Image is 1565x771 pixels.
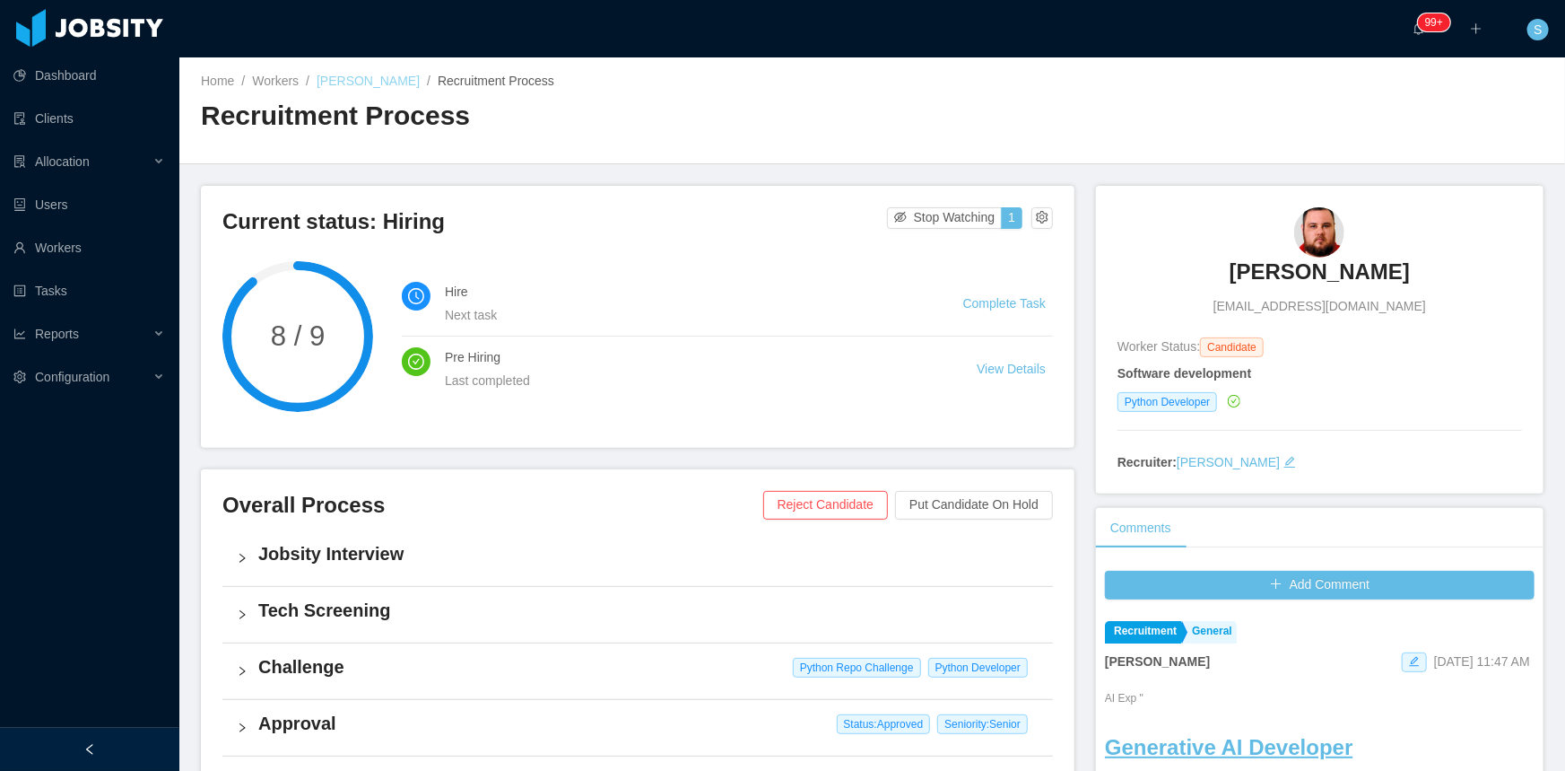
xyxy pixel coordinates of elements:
[222,644,1053,699] div: icon: rightChallenge
[1177,455,1280,469] a: [PERSON_NAME]
[201,74,234,88] a: Home
[13,187,165,223] a: icon: robotUsers
[241,74,245,88] span: /
[1001,207,1022,229] button: 1
[13,101,165,136] a: icon: auditClients
[1418,13,1450,31] sup: 1209
[793,658,921,678] span: Python Repo Challenge
[408,354,424,370] i: icon: check-circle
[237,609,248,620] i: icon: right
[222,530,1053,586] div: icon: rightJobsity Interview
[445,371,934,390] div: Last completed
[237,666,248,677] i: icon: right
[1228,395,1240,407] i: icon: check-circle
[1200,337,1264,357] span: Candidate
[977,362,1046,376] a: View Details
[35,370,109,384] span: Configuration
[13,371,26,383] i: icon: setting
[963,296,1046,311] a: Complete Task
[222,322,373,350] span: 8 / 9
[1117,339,1200,354] span: Worker Status:
[1470,22,1482,35] i: icon: plus
[222,587,1053,643] div: icon: rightTech Screening
[445,347,934,367] h4: Pre Hiring
[1230,258,1410,297] a: [PERSON_NAME]
[1224,394,1240,408] a: icon: check-circle
[1294,207,1344,258] img: 6e1b58d3-4d1a-4535-82c7-053719bd90db_67a615e0d33da-90w.png
[1105,654,1210,669] strong: [PERSON_NAME]
[35,154,90,169] span: Allocation
[1117,392,1217,412] span: Python Developer
[763,491,888,520] button: Reject Candidate
[258,711,1039,736] h4: Approval
[1183,621,1237,644] a: General
[937,714,1028,734] span: Seniority: Senior
[445,305,920,325] div: Next task
[928,658,1028,678] span: Python Developer
[1105,571,1535,600] button: icon: plusAdd Comment
[1105,621,1181,644] a: Recruitment
[1105,735,1353,759] a: Generative AI Developer
[237,553,248,564] i: icon: right
[1409,656,1420,667] i: icon: edit
[438,74,554,88] span: Recruitment Process
[1031,207,1053,229] button: icon: setting
[222,700,1053,756] div: icon: rightApproval
[252,74,299,88] a: Workers
[258,654,1039,679] h4: Challenge
[258,541,1039,566] h4: Jobsity Interview
[1213,297,1426,316] span: [EMAIL_ADDRESS][DOMAIN_NAME]
[1230,258,1410,286] h3: [PERSON_NAME]
[1413,22,1425,35] i: icon: bell
[258,598,1039,623] h4: Tech Screening
[1434,654,1530,669] span: [DATE] 11:47 AM
[408,288,424,304] i: icon: clock-circle
[1117,455,1177,469] strong: Recruiter:
[887,207,1003,229] button: icon: eye-invisibleStop Watching
[35,327,79,341] span: Reports
[222,491,763,520] h3: Overall Process
[13,273,165,309] a: icon: profileTasks
[1117,366,1251,381] strong: Software development
[837,714,931,734] span: Status: Approved
[13,57,165,93] a: icon: pie-chartDashboard
[13,155,26,168] i: icon: solution
[1534,19,1542,40] span: S
[1096,508,1186,548] div: Comments
[895,491,1053,520] button: Put Candidate On Hold
[1283,456,1296,469] i: icon: edit
[237,723,248,733] i: icon: right
[427,74,430,88] span: /
[306,74,309,88] span: /
[317,74,420,88] a: [PERSON_NAME]
[13,328,26,340] i: icon: line-chart
[201,98,873,135] h2: Recruitment Process
[1105,690,1535,706] p: AI Exp "
[445,282,920,302] h4: Hire
[222,207,887,236] h3: Current status: Hiring
[13,230,165,266] a: icon: userWorkers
